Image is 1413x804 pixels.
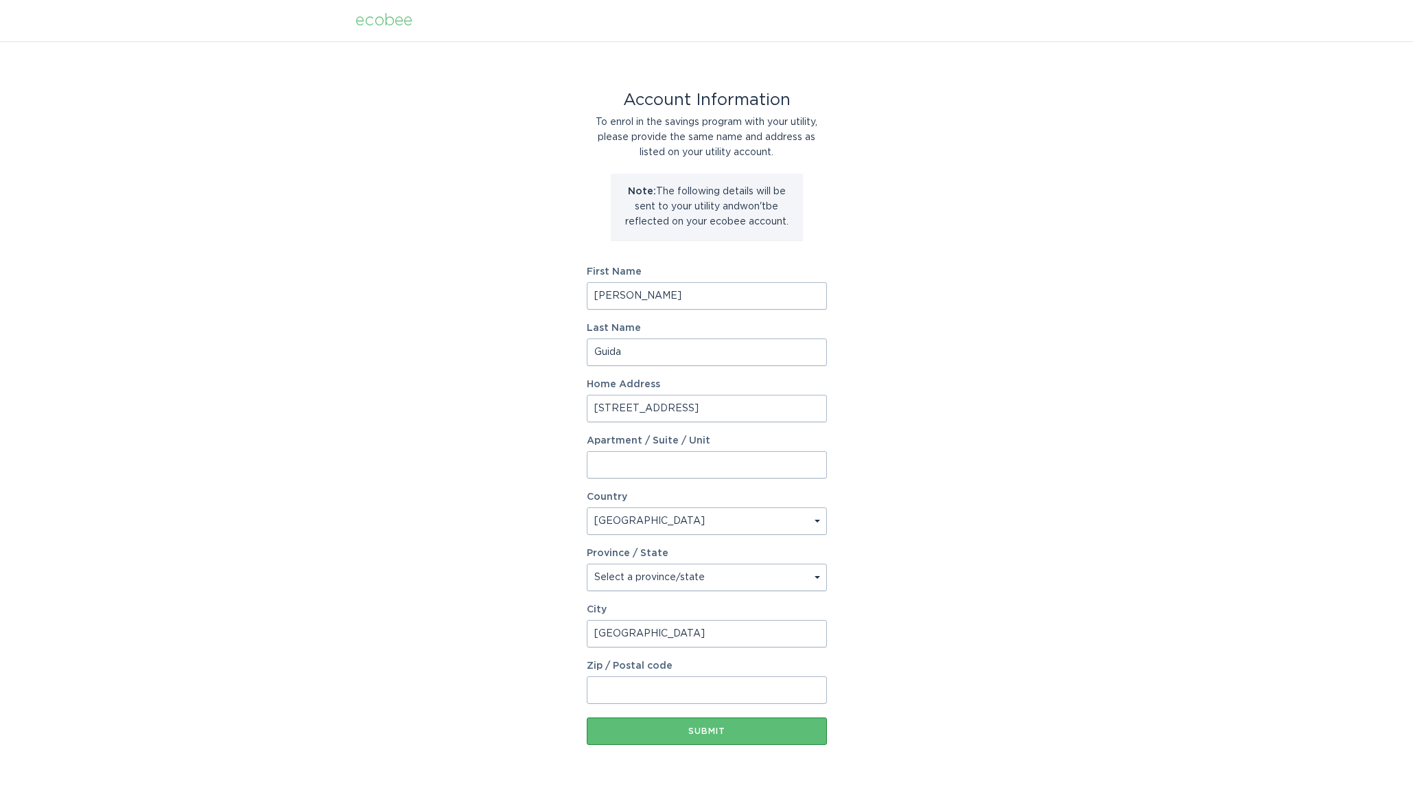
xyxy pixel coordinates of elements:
[587,605,827,615] label: City
[587,661,827,671] label: Zip / Postal code
[587,93,827,108] div: Account Information
[587,380,827,389] label: Home Address
[621,184,793,229] p: The following details will be sent to your utility and won't be reflected on your ecobee account.
[594,727,820,735] div: Submit
[587,436,827,446] label: Apartment / Suite / Unit
[587,323,827,333] label: Last Name
[587,492,627,502] label: Country
[587,115,827,160] div: To enrol in the savings program with your utility, please provide the same name and address as li...
[628,187,656,196] strong: Note:
[355,13,412,28] div: ecobee
[587,549,668,558] label: Province / State
[587,717,827,745] button: Submit
[587,267,827,277] label: First Name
